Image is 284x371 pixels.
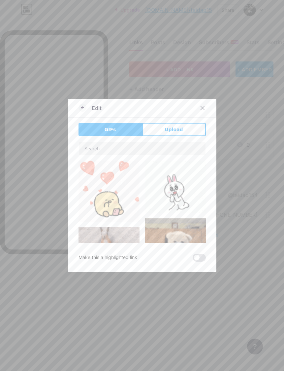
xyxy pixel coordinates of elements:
[79,142,205,155] input: Search
[79,254,137,262] div: Make this a highlighted link
[105,126,116,133] span: GIFs
[142,123,206,136] button: Upload
[79,227,140,278] img: Gihpy
[165,126,183,133] span: Upload
[145,218,206,297] img: Gihpy
[79,123,142,136] button: GIFs
[92,104,102,112] div: Edit
[145,161,206,213] img: Gihpy
[79,161,140,222] img: Gihpy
